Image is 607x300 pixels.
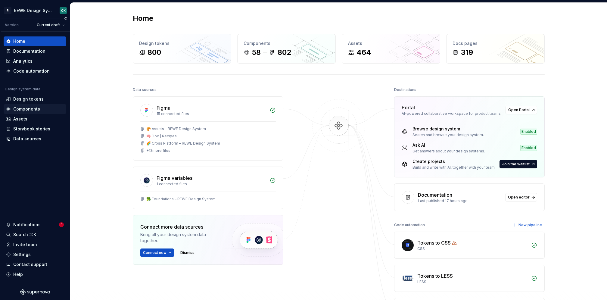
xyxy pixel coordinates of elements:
div: 🥦 Foundations – REWE Design System [146,197,216,202]
div: Code automation [13,68,50,74]
div: Documentation [13,48,45,54]
span: Join the waitlist [502,162,530,167]
div: Design tokens [139,40,225,46]
a: Design tokens [4,94,66,104]
div: Notifications [13,222,41,228]
div: Data sources [13,136,41,142]
div: Invite team [13,242,37,248]
div: Browse design system [412,126,484,132]
div: Connect more data sources [140,223,222,230]
div: Tokens to LESS [417,272,453,280]
span: New pipeline [518,223,542,227]
span: 1 [59,222,64,227]
div: Figma [157,104,170,111]
div: Help [13,271,23,277]
button: New pipeline [511,221,545,229]
div: 58 [252,48,261,57]
a: Home [4,36,66,46]
a: Code automation [4,66,66,76]
a: Components [4,104,66,114]
a: Open Portal [506,106,537,114]
a: Data sources [4,134,66,144]
button: Notifications1 [4,220,66,230]
div: + 12 more files [146,148,170,153]
div: Assets [348,40,434,46]
div: Bring all your design system data together. [140,232,222,244]
div: REWE Design System [14,8,52,14]
div: 🌈 Cross Platform – REWE Design System [146,141,220,146]
a: Settings [4,250,66,259]
div: 319 [461,48,473,57]
div: 802 [278,48,291,57]
div: 🧠 Doc | Recipes [146,134,177,139]
button: Current draft [34,21,67,29]
a: Analytics [4,56,66,66]
button: Search ⌘K [4,230,66,239]
div: Destinations [394,86,416,94]
div: 800 [148,48,161,57]
a: Assets [4,114,66,124]
span: Current draft [37,23,60,27]
div: 15 connected files [157,111,266,116]
div: Build and write with AI, together with your team. [412,165,496,170]
div: Ask AI [412,142,485,148]
a: Storybook stories [4,124,66,134]
div: Data sources [133,86,157,94]
div: CK [61,8,66,13]
div: Storybook stories [13,126,50,132]
div: Tokens to CSS [417,239,451,246]
div: Analytics [13,58,33,64]
div: Code automation [394,221,425,229]
div: 🥐 Assets – REWE Design System [146,127,206,131]
div: Enabled [520,145,537,151]
div: Components [244,40,329,46]
a: Open editor [505,193,537,202]
button: Join the waitlist [500,160,537,168]
a: Design tokens800 [133,34,231,64]
a: Figma variables1 connected files🥦 Foundations – REWE Design System [133,167,283,209]
button: Collapse sidebar [61,14,70,23]
div: Search ⌘K [13,232,36,238]
div: Contact support [13,261,47,267]
div: Design tokens [13,96,44,102]
a: Assets464 [342,34,440,64]
a: Components58802 [237,34,336,64]
div: Home [13,38,25,44]
div: Create projects [412,158,496,164]
button: Contact support [4,260,66,269]
span: Connect new [143,250,167,255]
div: Enabled [520,129,537,135]
span: Open editor [508,195,530,200]
div: Design system data [5,87,40,92]
div: 464 [356,48,371,57]
div: Version [5,23,19,27]
h2: Home [133,14,153,23]
span: Open Portal [508,108,530,112]
span: Dismiss [180,250,195,255]
div: Docs pages [453,40,538,46]
a: Docs pages319 [446,34,545,64]
div: LESS [417,280,528,284]
div: Portal [402,104,415,111]
div: Settings [13,252,31,258]
div: CSS [417,246,528,251]
button: RREWE Design SystemCK [1,4,69,17]
div: Assets [13,116,27,122]
a: Documentation [4,46,66,56]
div: R [4,7,11,14]
div: Search and browse your design system. [412,133,484,137]
div: Documentation [418,191,452,198]
button: Dismiss [178,248,197,257]
div: Figma variables [157,174,192,182]
svg: Supernova Logo [20,289,50,295]
div: Components [13,106,40,112]
div: Get answers about your design systems. [412,149,485,154]
a: Invite team [4,240,66,249]
div: 1 connected files [157,182,266,186]
button: Help [4,270,66,279]
button: Connect new [140,248,174,257]
div: AI-powered collaborative workspace for product teams. [402,111,502,116]
a: Figma15 connected files🥐 Assets – REWE Design System🧠 Doc | Recipes🌈 Cross Platform – REWE Design... [133,96,283,161]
